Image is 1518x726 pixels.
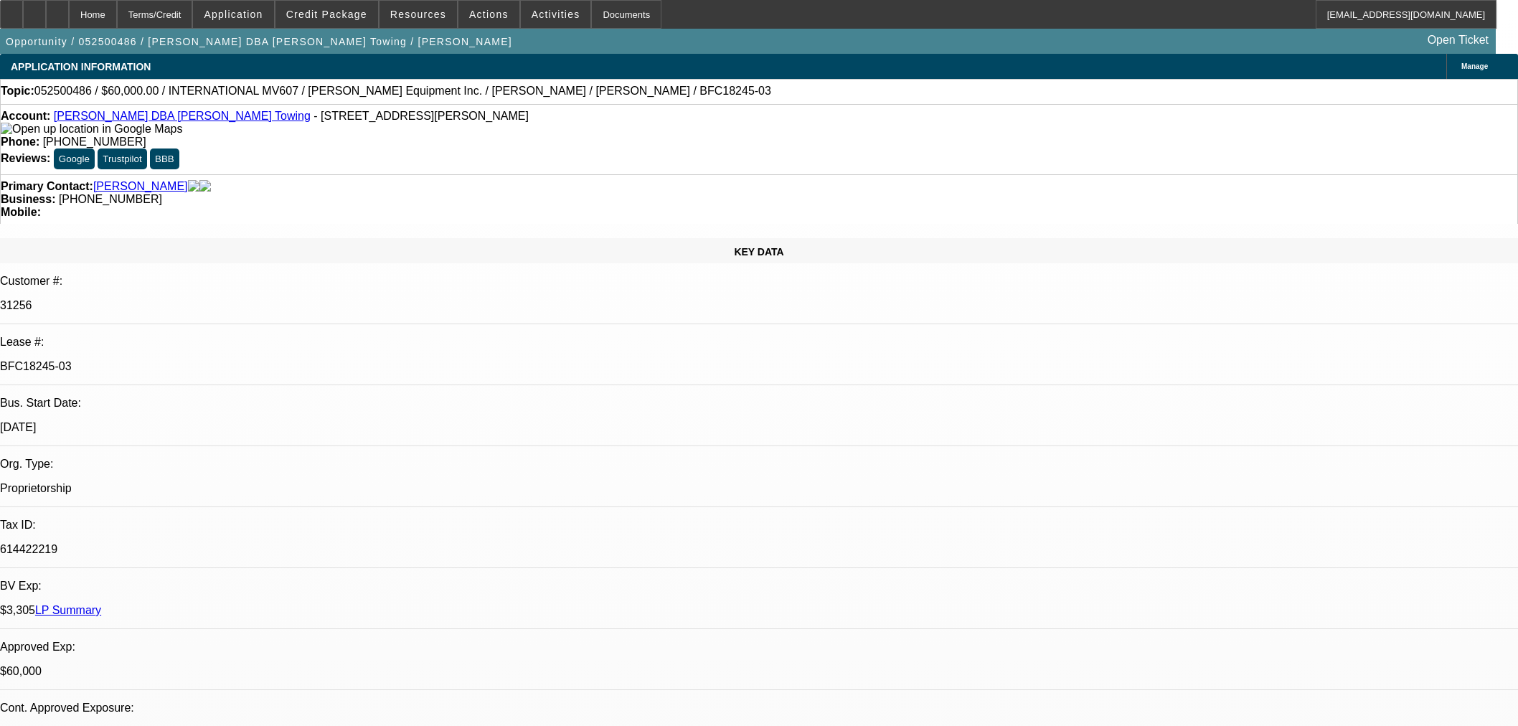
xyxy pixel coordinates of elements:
[1,123,182,136] img: Open up location in Google Maps
[188,180,199,193] img: facebook-icon.png
[93,180,188,193] a: [PERSON_NAME]
[275,1,378,28] button: Credit Package
[11,61,151,72] span: APPLICATION INFORMATION
[1,152,50,164] strong: Reviews:
[1,193,55,205] strong: Business:
[521,1,591,28] button: Activities
[193,1,273,28] button: Application
[286,9,367,20] span: Credit Package
[390,9,446,20] span: Resources
[204,9,263,20] span: Application
[1461,62,1488,70] span: Manage
[34,85,771,98] span: 052500486 / $60,000.00 / INTERNATIONAL MV607 / [PERSON_NAME] Equipment Inc. / [PERSON_NAME] / [PE...
[35,604,101,616] a: LP Summary
[1,136,39,148] strong: Phone:
[98,148,146,169] button: Trustpilot
[1,123,182,135] a: View Google Maps
[199,180,211,193] img: linkedin-icon.png
[1422,28,1494,52] a: Open Ticket
[458,1,519,28] button: Actions
[1,206,41,218] strong: Mobile:
[43,136,146,148] span: [PHONE_NUMBER]
[54,110,311,122] a: [PERSON_NAME] DBA [PERSON_NAME] Towing
[1,85,34,98] strong: Topic:
[532,9,580,20] span: Activities
[150,148,179,169] button: BBB
[379,1,457,28] button: Resources
[6,36,512,47] span: Opportunity / 052500486 / [PERSON_NAME] DBA [PERSON_NAME] Towing / [PERSON_NAME]
[313,110,529,122] span: - [STREET_ADDRESS][PERSON_NAME]
[1,110,50,122] strong: Account:
[54,148,95,169] button: Google
[734,246,783,258] span: KEY DATA
[469,9,509,20] span: Actions
[59,193,162,205] span: [PHONE_NUMBER]
[1,180,93,193] strong: Primary Contact:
